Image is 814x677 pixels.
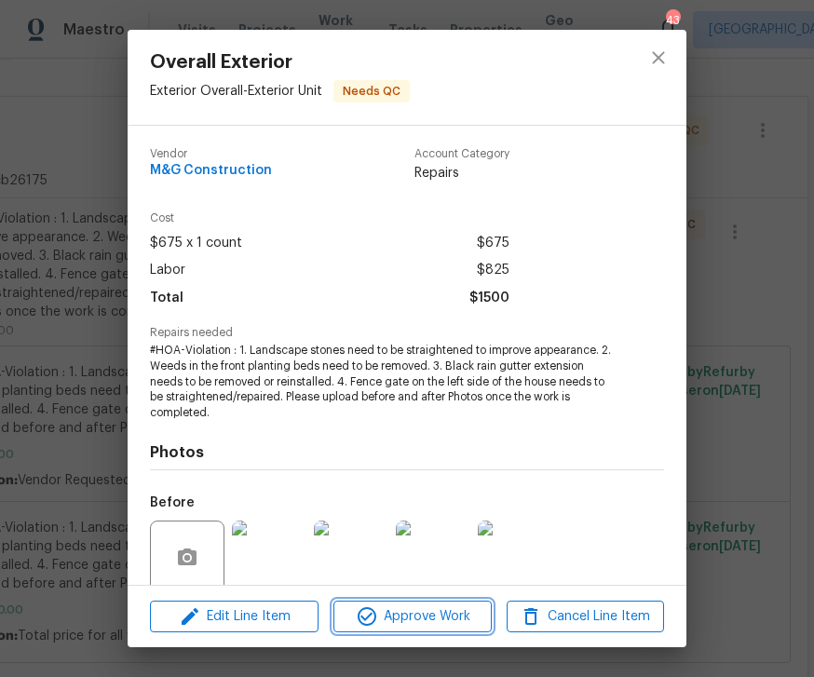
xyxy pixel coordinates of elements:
[150,285,183,312] span: Total
[414,164,509,183] span: Repairs
[150,85,322,98] span: Exterior Overall - Exterior Unit
[339,605,485,629] span: Approve Work
[150,443,664,462] h4: Photos
[666,11,679,30] div: 43
[469,285,509,312] span: $1500
[150,343,613,421] span: #HOA-Violation : 1. Landscape stones need to be straightened to improve appearance. 2. Weeds in t...
[150,164,272,178] span: M&G Construction
[150,496,195,509] h5: Before
[333,601,491,633] button: Approve Work
[414,148,509,160] span: Account Category
[150,327,664,339] span: Repairs needed
[477,230,509,257] span: $675
[156,605,313,629] span: Edit Line Item
[507,601,664,633] button: Cancel Line Item
[150,148,272,160] span: Vendor
[150,212,509,224] span: Cost
[150,230,242,257] span: $675 x 1 count
[335,82,408,101] span: Needs QC
[512,605,658,629] span: Cancel Line Item
[477,257,509,284] span: $825
[636,35,681,80] button: close
[150,601,319,633] button: Edit Line Item
[150,257,185,284] span: Labor
[150,52,410,73] span: Overall Exterior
